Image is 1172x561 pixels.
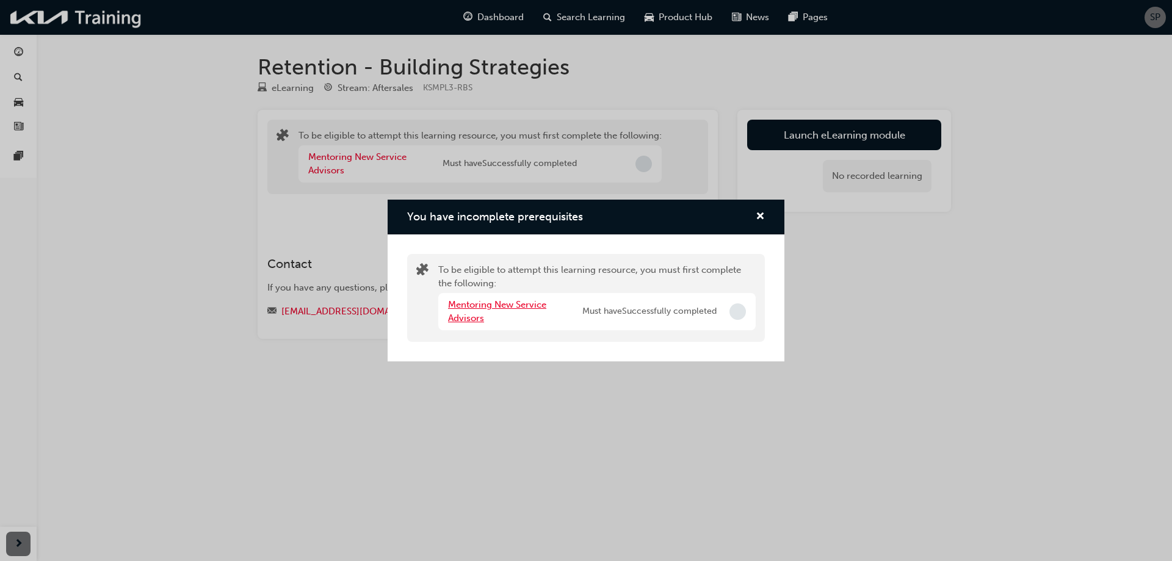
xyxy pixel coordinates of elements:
[416,264,429,278] span: puzzle-icon
[582,305,717,319] span: Must have Successfully completed
[438,263,756,333] div: To be eligible to attempt this learning resource, you must first complete the following:
[407,210,583,223] span: You have incomplete prerequisites
[756,209,765,225] button: cross-icon
[388,200,784,361] div: You have incomplete prerequisites
[448,299,546,324] a: Mentoring New Service Advisors
[729,303,746,320] span: Incomplete
[756,212,765,223] span: cross-icon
